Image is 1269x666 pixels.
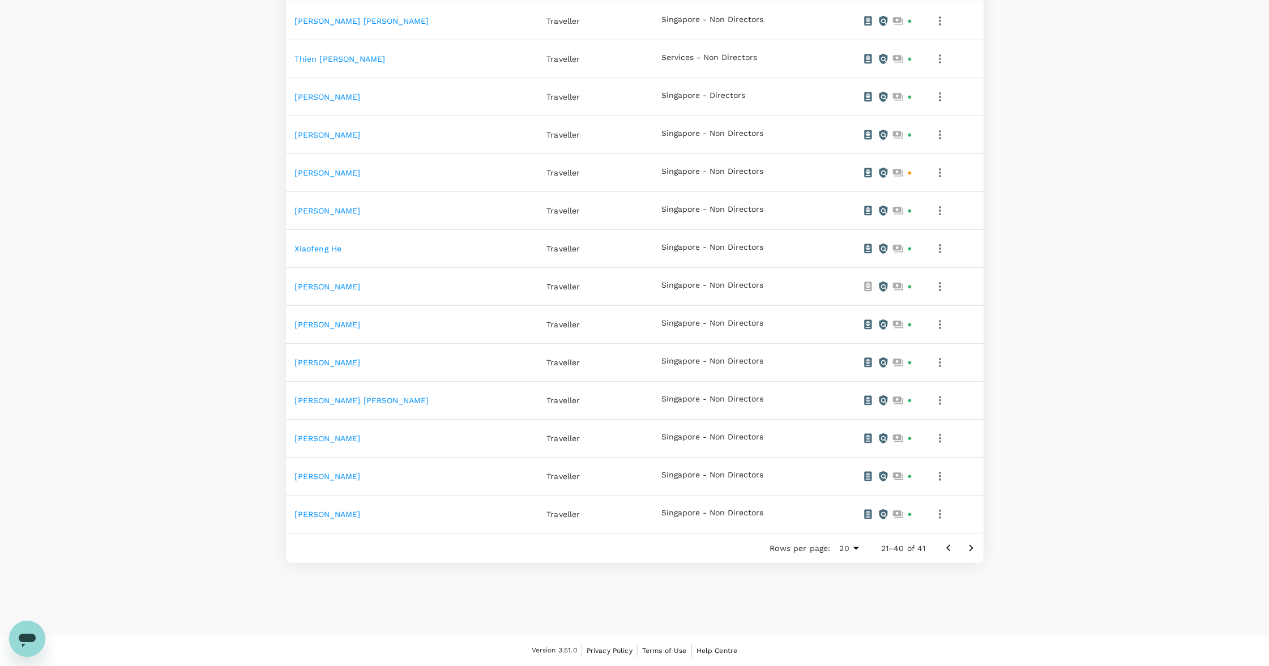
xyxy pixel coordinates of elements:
[295,472,361,481] a: [PERSON_NAME]
[546,16,580,25] span: Traveller
[835,540,863,557] div: 20
[295,358,361,367] a: [PERSON_NAME]
[661,395,763,404] button: Singapore - Non Directors
[661,91,745,100] button: Singapore - Directors
[697,644,738,657] a: Help Centre
[295,282,361,291] a: [PERSON_NAME]
[546,358,580,367] span: Traveller
[546,130,580,139] span: Traveller
[295,130,361,139] a: [PERSON_NAME]
[881,543,926,554] p: 21–40 of 41
[295,92,361,101] a: [PERSON_NAME]
[546,472,580,481] span: Traveller
[661,205,763,214] button: Singapore - Non Directors
[295,16,429,25] a: [PERSON_NAME] [PERSON_NAME]
[546,206,580,215] span: Traveller
[546,168,580,177] span: Traveller
[9,621,45,657] iframe: Button to launch messaging window
[642,647,687,655] span: Terms of Use
[697,647,738,655] span: Help Centre
[546,92,580,101] span: Traveller
[546,282,580,291] span: Traveller
[937,537,960,560] button: Go to previous page
[661,357,763,366] button: Singapore - Non Directors
[661,319,763,328] button: Singapore - Non Directors
[661,167,763,176] button: Singapore - Non Directors
[960,537,982,560] button: Go to next page
[661,129,763,138] button: Singapore - Non Directors
[546,54,580,63] span: Traveller
[661,15,763,24] button: Singapore - Non Directors
[295,320,361,329] a: [PERSON_NAME]
[642,644,687,657] a: Terms of Use
[295,54,386,63] a: Thien [PERSON_NAME]
[295,510,361,519] a: [PERSON_NAME]
[587,644,633,657] a: Privacy Policy
[661,509,763,518] button: Singapore - Non Directors
[295,434,361,443] a: [PERSON_NAME]
[295,206,361,215] a: [PERSON_NAME]
[770,543,830,554] p: Rows per page:
[546,434,580,443] span: Traveller
[661,471,763,480] button: Singapore - Non Directors
[546,396,580,405] span: Traveller
[546,244,580,253] span: Traveller
[661,53,757,62] button: Services - Non Directors
[295,244,342,253] a: Xiaofeng He
[532,645,577,656] span: Version 3.51.0
[546,510,580,519] span: Traveller
[661,243,763,252] button: Singapore - Non Directors
[661,433,763,442] button: Singapore - Non Directors
[587,647,633,655] span: Privacy Policy
[661,281,763,290] button: Singapore - Non Directors
[295,396,429,405] a: [PERSON_NAME] [PERSON_NAME]
[546,320,580,329] span: Traveller
[295,168,361,177] a: [PERSON_NAME]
